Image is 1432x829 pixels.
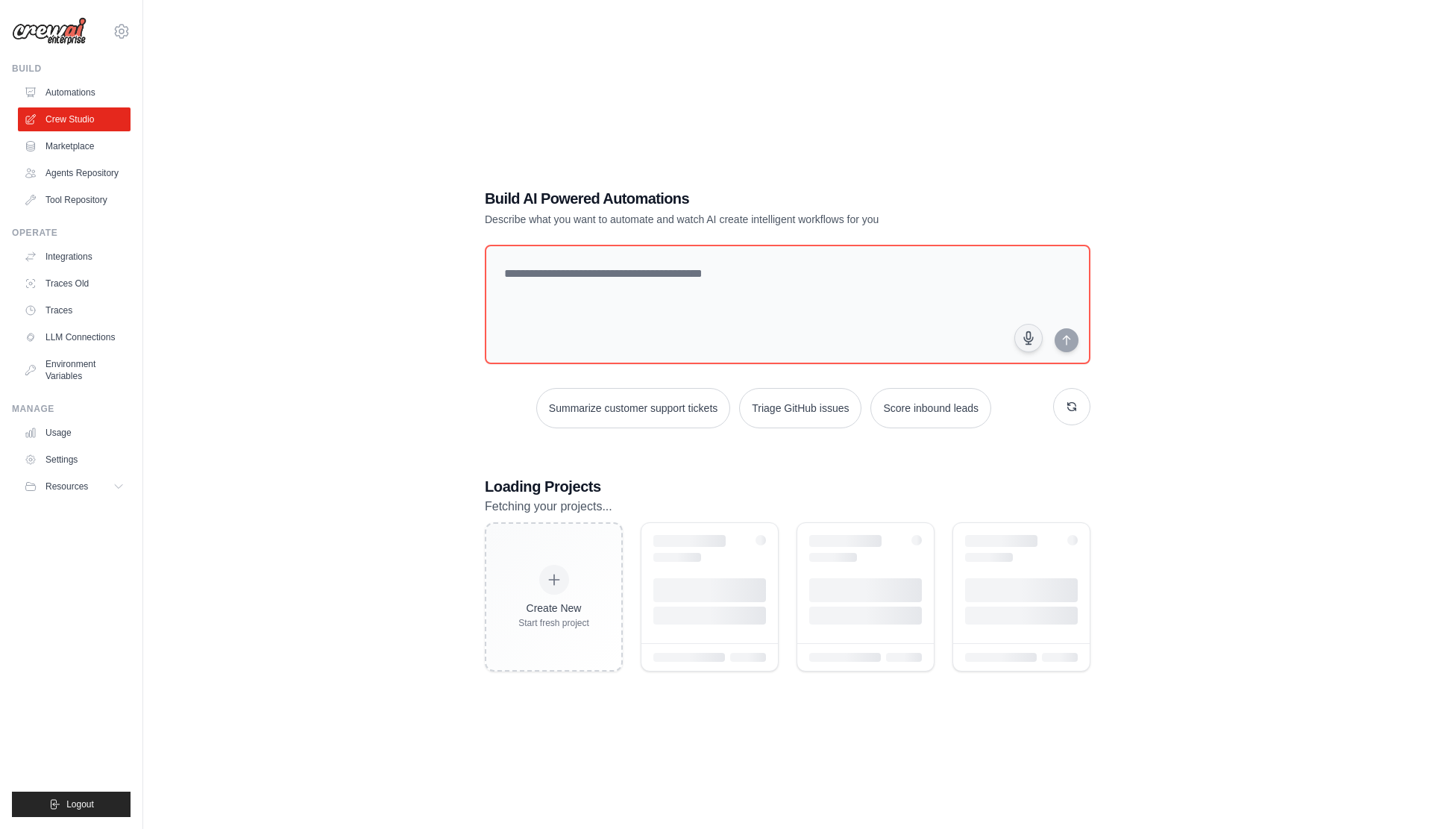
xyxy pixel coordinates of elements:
a: LLM Connections [18,325,131,349]
span: Logout [66,798,94,810]
a: Automations [18,81,131,104]
a: Traces [18,298,131,322]
a: Integrations [18,245,131,269]
button: Triage GitHub issues [739,388,861,428]
h3: Loading Projects [485,476,1090,497]
p: Fetching your projects... [485,497,1090,516]
button: Click to speak your automation idea [1014,324,1043,352]
a: Crew Studio [18,107,131,131]
div: Create New [518,601,589,616]
img: Logo [12,17,87,46]
a: Marketplace [18,134,131,158]
div: Operate [12,227,131,239]
a: Traces Old [18,272,131,295]
span: Resources [45,481,88,492]
a: Agents Repository [18,161,131,185]
a: Usage [18,421,131,445]
div: Build [12,63,131,75]
button: Summarize customer support tickets [536,388,730,428]
button: Get new suggestions [1053,388,1090,425]
button: Resources [18,475,131,498]
button: Logout [12,792,131,817]
a: Environment Variables [18,352,131,388]
button: Score inbound leads [870,388,991,428]
h1: Build AI Powered Automations [485,188,986,209]
p: Describe what you want to automate and watch AI create intelligent workflows for you [485,212,986,227]
div: Manage [12,403,131,415]
a: Tool Repository [18,188,131,212]
a: Settings [18,448,131,472]
div: Start fresh project [518,617,589,629]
